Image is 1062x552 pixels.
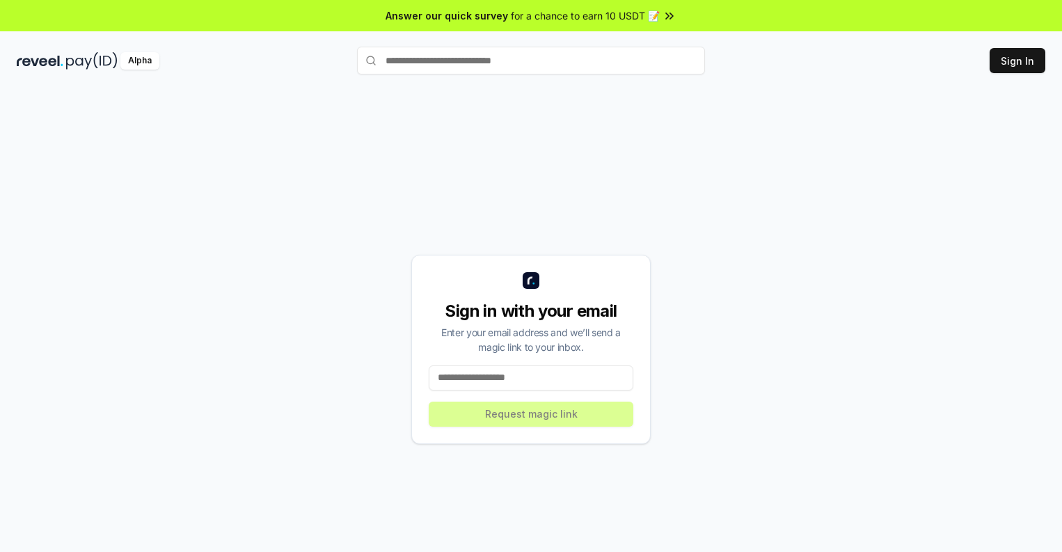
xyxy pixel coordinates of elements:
[523,272,539,289] img: logo_small
[429,300,633,322] div: Sign in with your email
[386,8,508,23] span: Answer our quick survey
[511,8,660,23] span: for a chance to earn 10 USDT 📝
[120,52,159,70] div: Alpha
[990,48,1045,73] button: Sign In
[429,325,633,354] div: Enter your email address and we’ll send a magic link to your inbox.
[17,52,63,70] img: reveel_dark
[66,52,118,70] img: pay_id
